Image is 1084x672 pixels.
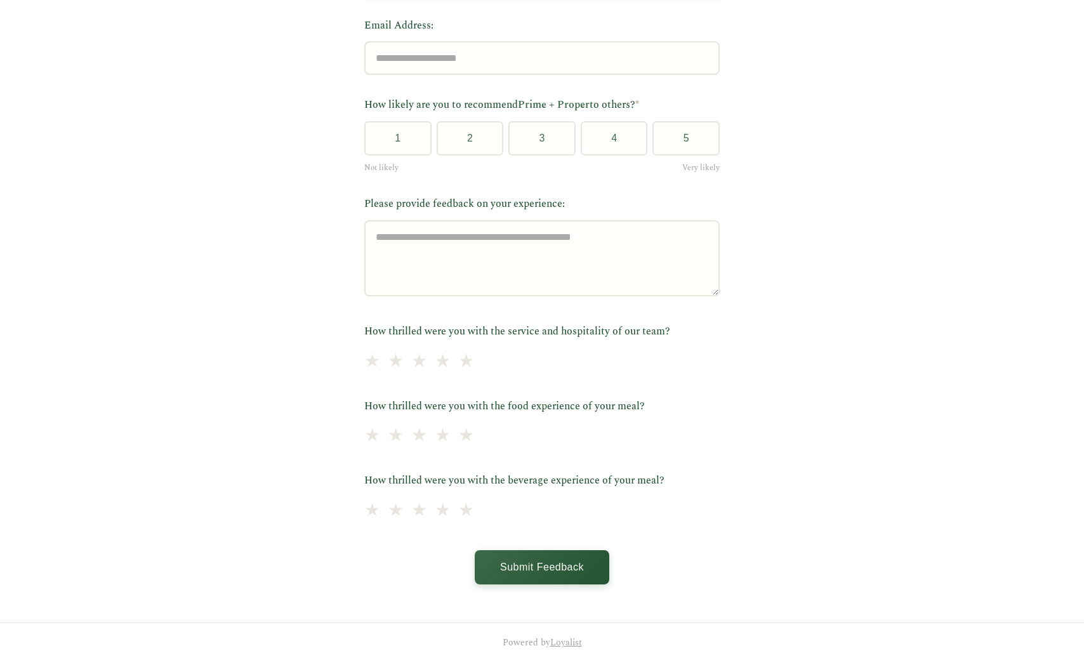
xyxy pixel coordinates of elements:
[364,324,720,340] label: How thrilled were you with the service and hospitality of our team?
[411,497,427,525] span: ★
[364,97,720,114] label: How likely are you to recommend to others?
[411,348,427,376] span: ★
[458,348,474,376] span: ★
[364,473,720,489] label: How thrilled were you with the beverage experience of your meal?
[435,348,451,376] span: ★
[364,162,399,174] span: Not likely
[364,399,720,415] label: How thrilled were you with the food experience of your meal?
[388,497,404,525] span: ★
[458,497,474,525] span: ★
[411,422,427,451] span: ★
[364,18,720,34] label: Email Address:
[652,121,720,155] button: 5
[475,550,609,584] button: Submit Feedback
[437,121,504,155] button: 2
[388,422,404,451] span: ★
[518,97,590,112] span: Prime + Proper
[364,121,432,155] button: 1
[581,121,648,155] button: 4
[435,497,451,525] span: ★
[458,422,474,451] span: ★
[364,422,380,451] span: ★
[388,348,404,376] span: ★
[364,497,380,525] span: ★
[550,636,582,649] a: Loyalist
[364,348,380,376] span: ★
[435,422,451,451] span: ★
[364,196,720,213] label: Please provide feedback on your experience:
[682,162,720,174] span: Very likely
[508,121,576,155] button: 3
